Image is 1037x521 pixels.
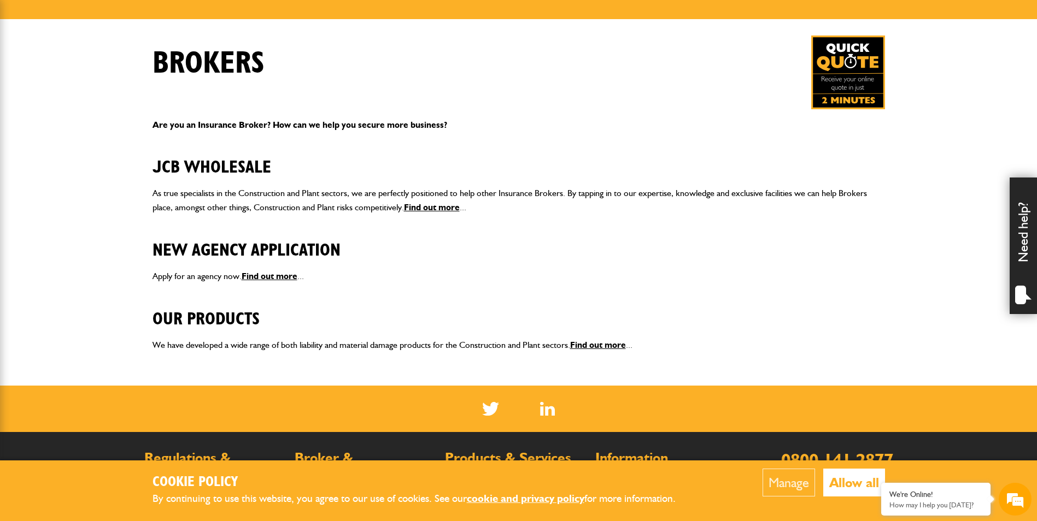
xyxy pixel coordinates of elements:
[153,269,885,283] p: Apply for an agency now. ...
[540,402,555,416] img: Linked In
[153,118,885,132] p: Are you an Insurance Broker? How can we help you secure more business?
[153,186,885,214] p: As true specialists in the Construction and Plant sectors, we are perfectly positioned to help ot...
[823,469,885,496] button: Allow all
[595,451,735,465] h2: Information
[482,402,499,416] img: Twitter
[153,490,694,507] p: By continuing to use this website, you agree to our use of cookies. See our for more information.
[781,449,893,470] a: 0800 141 2877
[889,490,982,499] div: We're Online!
[811,35,885,109] a: Get your insurance quote in just 2-minutes
[445,451,584,465] h2: Products & Services
[763,469,815,496] button: Manage
[404,202,460,212] a: Find out more
[153,223,885,260] h2: New Agency Application
[153,45,265,82] h1: Brokers
[889,501,982,509] p: How may I help you today?
[242,271,297,281] a: Find out more
[295,451,434,479] h2: Broker & Intermediary
[570,340,626,350] a: Find out more
[811,35,885,109] img: Quick Quote
[144,451,284,479] h2: Regulations & Documents
[153,140,885,177] h2: JCB Wholesale
[540,402,555,416] a: LinkedIn
[153,474,694,491] h2: Cookie Policy
[467,492,584,505] a: cookie and privacy policy
[1010,177,1037,314] div: Need help?
[153,292,885,329] h2: Our Products
[153,338,885,352] p: We have developed a wide range of both liability and material damage products for the Constructio...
